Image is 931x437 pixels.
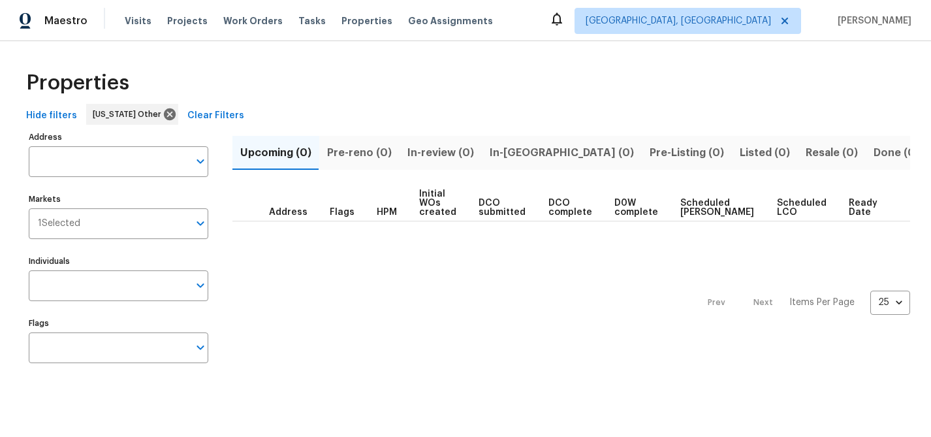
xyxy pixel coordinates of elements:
span: Tasks [298,16,326,25]
span: Resale (0) [806,144,858,162]
p: Items Per Page [789,296,855,309]
span: [PERSON_NAME] [832,14,911,27]
span: Properties [341,14,392,27]
span: HPM [377,208,397,217]
span: In-[GEOGRAPHIC_DATA] (0) [490,144,634,162]
div: 25 [870,285,910,319]
span: 1 Selected [38,218,80,229]
button: Open [191,214,210,233]
span: Ready Date [849,199,877,217]
label: Markets [29,195,208,203]
span: Hide filters [26,108,77,124]
span: Scheduled [PERSON_NAME] [680,199,754,217]
span: Pre-Listing (0) [650,144,724,162]
span: Clear Filters [187,108,244,124]
span: D0W complete [614,199,658,217]
span: [US_STATE] Other [93,108,166,121]
button: Open [191,338,210,357]
button: Clear Filters [182,104,249,128]
label: Flags [29,319,208,327]
span: Listed (0) [740,144,790,162]
span: Upcoming (0) [240,144,311,162]
span: Initial WOs created [419,189,456,217]
div: [US_STATE] Other [86,104,178,125]
span: [GEOGRAPHIC_DATA], [GEOGRAPHIC_DATA] [586,14,771,27]
span: Scheduled LCO [777,199,827,217]
span: DCO submitted [479,199,526,217]
span: Done (0) [874,144,919,162]
span: Address [269,208,308,217]
button: Open [191,152,210,170]
span: Geo Assignments [408,14,493,27]
span: DCO complete [548,199,592,217]
span: Properties [26,76,129,89]
span: Pre-reno (0) [327,144,392,162]
span: In-review (0) [407,144,474,162]
span: Work Orders [223,14,283,27]
button: Hide filters [21,104,82,128]
button: Open [191,276,210,295]
span: Flags [330,208,355,217]
span: Visits [125,14,151,27]
label: Individuals [29,257,208,265]
label: Address [29,133,208,141]
span: Maestro [44,14,87,27]
nav: Pagination Navigation [695,229,910,376]
span: Projects [167,14,208,27]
